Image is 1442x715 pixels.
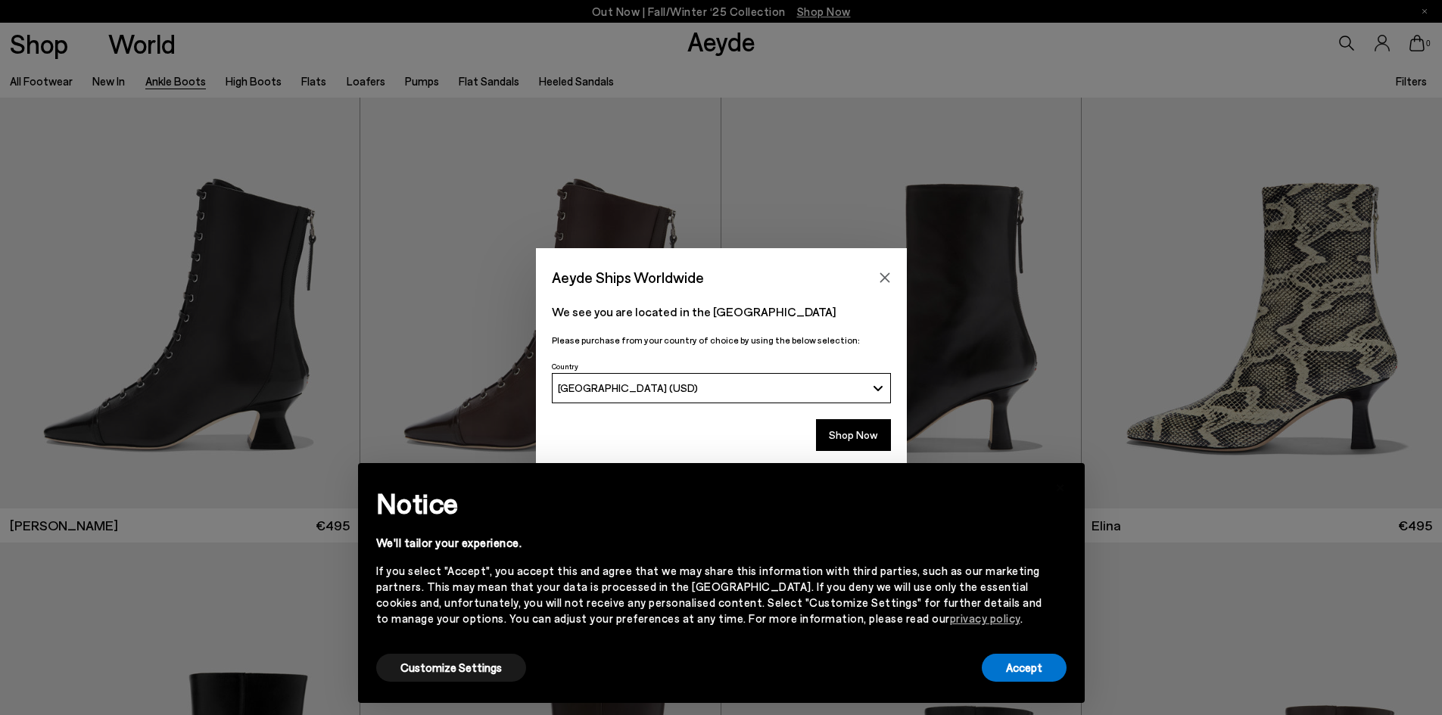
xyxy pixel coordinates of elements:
[552,362,578,371] span: Country
[816,419,891,451] button: Shop Now
[1042,468,1079,504] button: Close this notice
[558,381,698,394] span: [GEOGRAPHIC_DATA] (USD)
[376,483,1042,523] h2: Notice
[982,654,1067,682] button: Accept
[552,333,891,347] p: Please purchase from your country of choice by using the below selection:
[376,563,1042,626] div: If you select "Accept", you accept this and agree that we may share this information with third p...
[874,266,896,289] button: Close
[1055,474,1066,496] span: ×
[552,264,704,291] span: Aeyde Ships Worldwide
[376,535,1042,551] div: We'll tailor your experience.
[552,303,891,321] p: We see you are located in the [GEOGRAPHIC_DATA]
[376,654,526,682] button: Customize Settings
[950,611,1020,625] a: privacy policy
